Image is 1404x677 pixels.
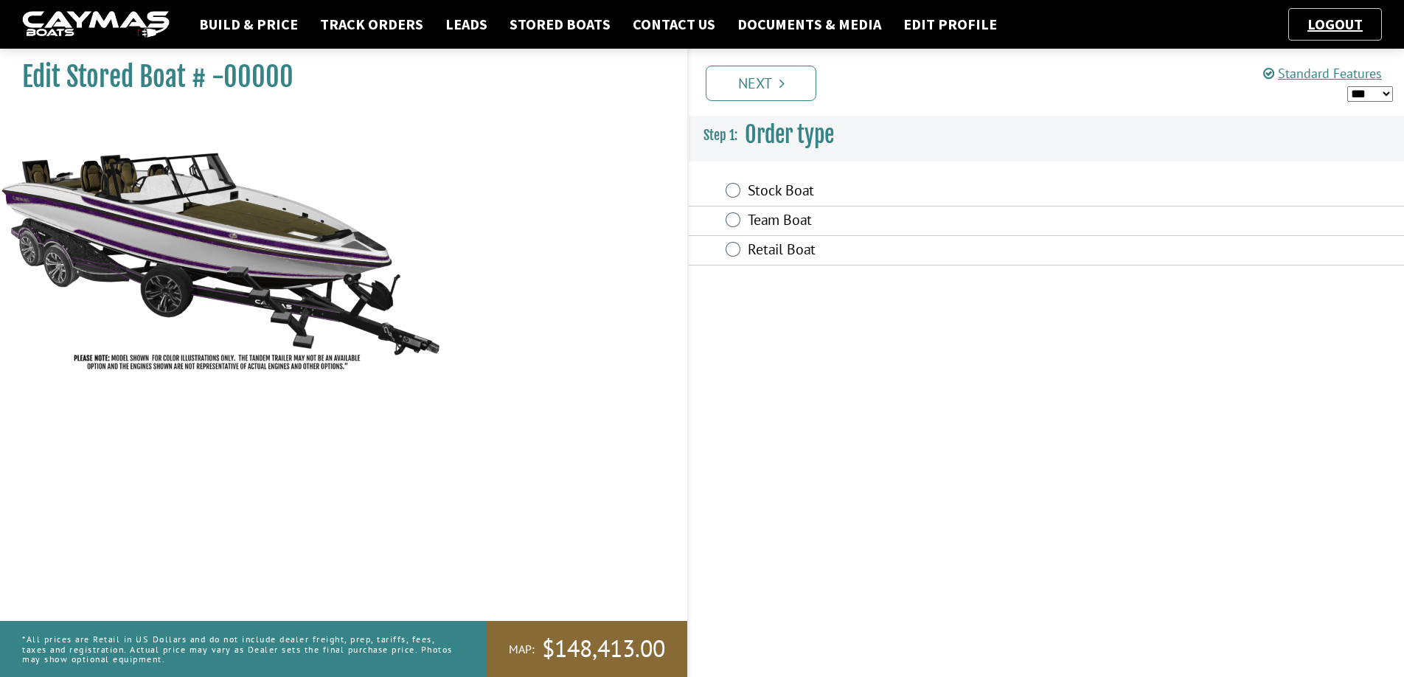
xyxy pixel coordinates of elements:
a: Stored Boats [502,15,618,34]
a: Next [706,66,816,101]
h3: Order type [689,108,1404,162]
a: Edit Profile [896,15,1004,34]
a: Track Orders [313,15,431,34]
p: *All prices are Retail in US Dollars and do not include dealer freight, prep, tariffs, fees, taxe... [22,627,453,671]
img: caymas-dealer-connect-2ed40d3bc7270c1d8d7ffb4b79bf05adc795679939227970def78ec6f6c03838.gif [22,11,170,38]
a: Contact Us [625,15,723,34]
a: Build & Price [192,15,305,34]
label: Retail Boat [748,240,1141,262]
a: Leads [438,15,495,34]
a: MAP:$148,413.00 [487,621,687,677]
label: Stock Boat [748,181,1141,203]
ul: Pagination [702,63,1404,101]
h1: Edit Stored Boat # -00000 [22,60,650,94]
span: $148,413.00 [542,633,665,664]
label: Team Boat [748,211,1141,232]
a: Documents & Media [730,15,889,34]
a: Standard Features [1263,65,1382,82]
a: Logout [1300,15,1370,33]
span: MAP: [509,642,535,657]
